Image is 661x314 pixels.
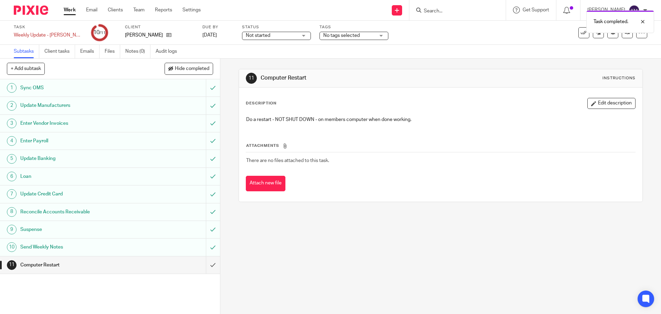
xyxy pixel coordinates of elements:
h1: Send Weekly Notes [20,242,139,252]
div: 10 [7,242,17,252]
button: + Add subtask [7,63,45,74]
p: Do a restart - NOT SHUT DOWN - on members computer when done working. [246,116,635,123]
span: [DATE] [202,33,217,38]
h1: Loan [20,171,139,182]
div: 6 [7,172,17,181]
label: Client [125,24,194,30]
span: Not started [246,33,270,38]
h1: Sync OMS [20,83,139,93]
img: Pixie [14,6,48,15]
a: Client tasks [44,45,75,58]
h1: Computer Restart [20,260,139,270]
div: 7 [7,189,17,199]
div: Instructions [602,75,636,81]
div: 1 [7,83,17,93]
a: Work [64,7,76,13]
span: Hide completed [175,66,209,72]
span: No tags selected [323,33,360,38]
p: Task completed. [594,18,628,25]
div: 11 [246,73,257,84]
div: 11 [7,260,17,270]
p: [PERSON_NAME] [125,32,163,39]
span: There are no files attached to this task. [246,158,329,163]
h1: Update Banking [20,153,139,164]
div: 3 [7,119,17,128]
button: Edit description [587,98,636,109]
a: Settings [182,7,201,13]
div: 5 [7,154,17,164]
a: Email [86,7,97,13]
label: Due by [202,24,233,30]
h1: Enter Vendor Invoices [20,118,139,129]
a: Reports [155,7,172,13]
button: Attach new file [246,176,285,191]
a: Team [133,7,145,13]
div: 2 [7,101,17,111]
div: 10 [93,29,106,37]
div: 9 [7,225,17,234]
div: Weekly Update - [PERSON_NAME] [14,32,83,39]
img: svg%3E [629,5,640,16]
h1: Update Credit Card [20,189,139,199]
div: Weekly Update - Beauchamp [14,32,83,39]
label: Status [242,24,311,30]
div: 8 [7,207,17,217]
h1: Enter Payroll [20,136,139,146]
a: Emails [80,45,99,58]
h1: Suspense [20,224,139,235]
label: Tags [319,24,388,30]
a: Files [105,45,120,58]
a: Clients [108,7,123,13]
small: /11 [99,31,106,35]
label: Task [14,24,83,30]
button: Hide completed [165,63,213,74]
h1: Computer Restart [261,74,455,82]
a: Subtasks [14,45,39,58]
h1: Reconcile Accounts Receivable [20,207,139,217]
a: Notes (0) [125,45,150,58]
h1: Update Manufacturers [20,100,139,111]
p: Description [246,101,276,106]
a: Audit logs [156,45,182,58]
span: Attachments [246,144,279,148]
div: 4 [7,136,17,146]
